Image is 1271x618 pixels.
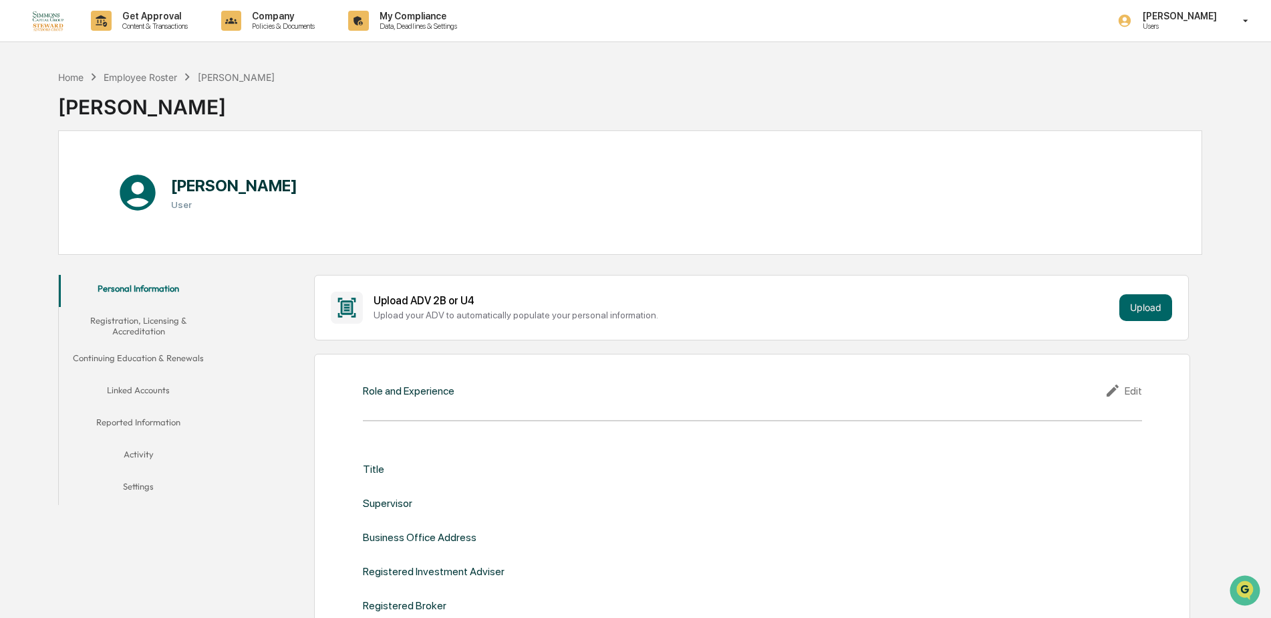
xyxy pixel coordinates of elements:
p: Company [241,11,321,21]
a: Powered byPylon [94,226,162,237]
div: 🗄️ [97,170,108,181]
a: 🔎Data Lookup [8,189,90,213]
div: Registered Investment Adviser [363,565,505,578]
div: Registered Broker [363,599,446,612]
p: [PERSON_NAME] [1132,11,1224,21]
button: Upload [1119,294,1172,321]
button: Personal Information [59,275,219,307]
a: 🖐️Preclearance [8,163,92,187]
div: 🖐️ [13,170,24,181]
div: Start new chat [45,102,219,116]
button: Start new chat [227,106,243,122]
p: Policies & Documents [241,21,321,31]
button: Linked Accounts [59,377,219,409]
span: Preclearance [27,169,86,182]
p: Content & Transactions [112,21,194,31]
img: 1746055101610-c473b297-6a78-478c-a979-82029cc54cd1 [13,102,37,126]
button: Continuing Education & Renewals [59,344,219,377]
div: Role and Experience [363,385,454,397]
p: Users [1132,21,1224,31]
button: Registration, Licensing & Accreditation [59,307,219,345]
div: We're available if you need us! [45,116,169,126]
div: Upload your ADV to automatically populate your personal information. [374,310,1113,320]
div: Upload ADV 2B or U4 [374,294,1113,307]
div: Business Office Address [363,531,476,544]
div: Employee Roster [104,72,177,83]
p: Data, Deadlines & Settings [369,21,464,31]
div: 🔎 [13,195,24,206]
span: Pylon [133,227,162,237]
div: [PERSON_NAME] [58,84,275,119]
iframe: Open customer support [1228,574,1264,610]
div: Title [363,463,384,476]
h1: [PERSON_NAME] [171,176,297,195]
span: Data Lookup [27,194,84,207]
div: Edit [1105,383,1142,399]
p: Get Approval [112,11,194,21]
button: Reported Information [59,409,219,441]
a: 🗄️Attestations [92,163,171,187]
div: Home [58,72,84,83]
div: Supervisor [363,497,412,510]
p: My Compliance [369,11,464,21]
span: Attestations [110,169,166,182]
img: logo [32,10,64,31]
h3: User [171,199,297,210]
button: Activity [59,441,219,473]
div: secondary tabs example [59,275,219,506]
p: How can we help? [13,28,243,49]
button: Settings [59,473,219,505]
div: [PERSON_NAME] [198,72,275,83]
